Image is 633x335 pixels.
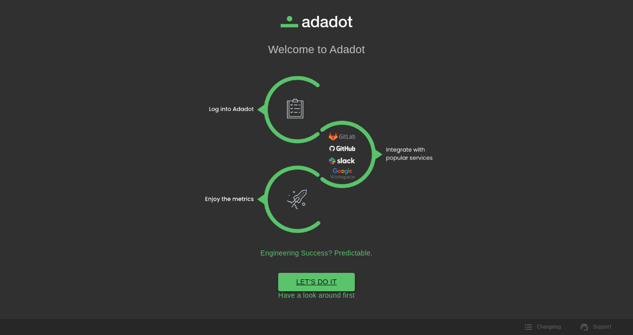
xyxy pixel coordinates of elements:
button: Changelog [519,320,567,335]
h1: Welcome to Adadot [268,43,365,56]
h2: Engineering Success? Predictable. [260,249,372,257]
a: Support [575,320,617,335]
a: LET'S DO IT [278,273,355,291]
a: Have a look around first [278,291,355,300]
